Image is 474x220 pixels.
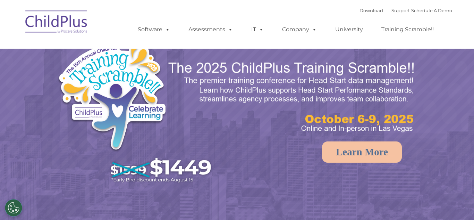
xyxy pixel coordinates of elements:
a: Download [359,8,383,13]
a: Company [275,23,324,36]
font: | [359,8,452,13]
a: Learn More [322,141,402,163]
a: Assessments [181,23,240,36]
a: IT [244,23,271,36]
img: ChildPlus by Procare Solutions [22,6,91,40]
a: Training Scramble!! [374,23,441,36]
a: Schedule A Demo [411,8,452,13]
a: Software [131,23,177,36]
button: Cookies Settings [5,199,22,217]
a: University [328,23,370,36]
a: Support [391,8,410,13]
